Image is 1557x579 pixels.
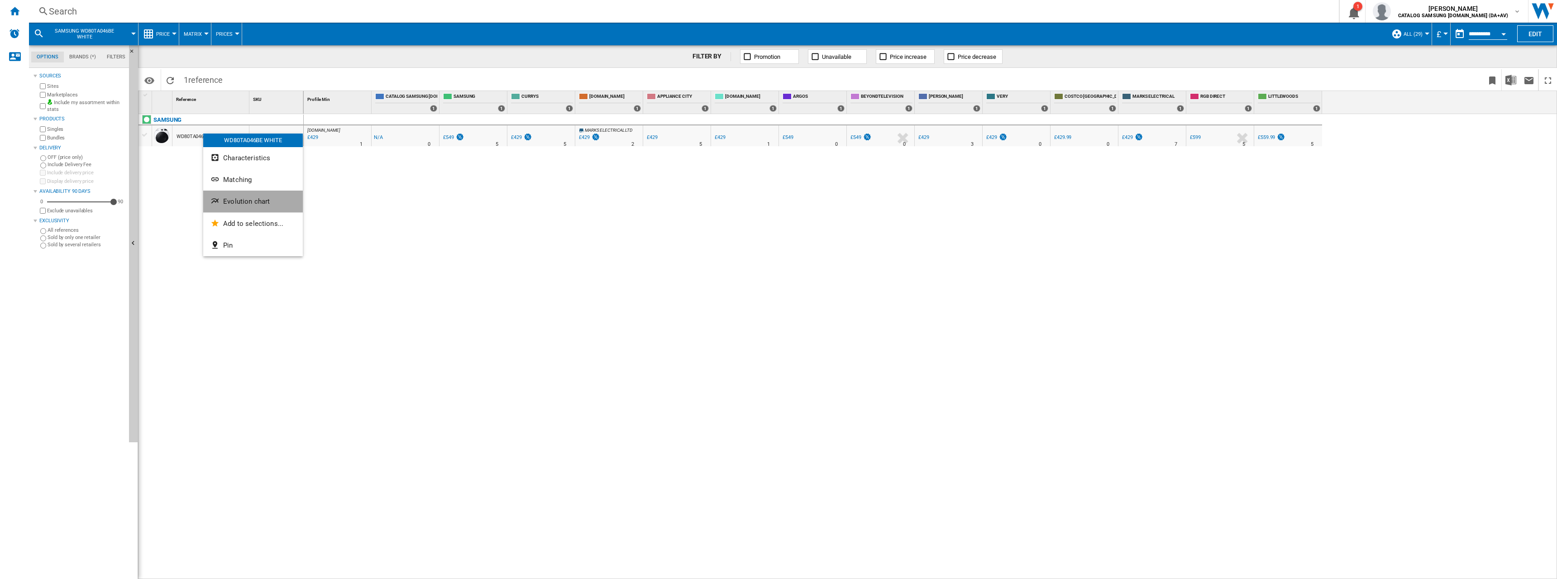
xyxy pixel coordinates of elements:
span: Characteristics [223,154,270,162]
span: Add to selections... [223,220,283,228]
div: WD80TA046BE WHITE [203,134,303,147]
span: Pin [223,241,233,249]
span: Matching [223,176,252,184]
button: Add to selections... [203,213,303,234]
span: Evolution chart [223,197,270,206]
button: Matching [203,169,303,191]
button: Characteristics [203,147,303,169]
button: Pin... [203,234,303,256]
button: Evolution chart [203,191,303,212]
